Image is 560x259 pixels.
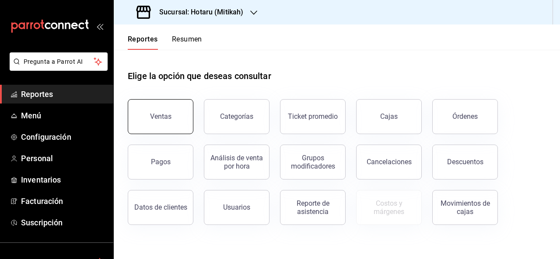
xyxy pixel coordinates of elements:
button: open_drawer_menu [96,23,103,30]
h1: Elige la opción que deseas consultar [128,69,271,83]
button: Cajas [356,99,422,134]
div: Grupos modificadores [286,154,340,170]
button: Ventas [128,99,193,134]
button: Reportes [128,35,158,50]
div: Costos y márgenes [362,199,416,216]
div: Datos de clientes [134,203,187,211]
span: Pregunta a Parrot AI [24,57,94,66]
button: Datos de clientes [128,190,193,225]
button: Análisis de venta por hora [204,145,269,180]
button: Usuarios [204,190,269,225]
button: Resumen [172,35,202,50]
div: Categorías [220,112,253,121]
div: Órdenes [452,112,478,121]
div: navigation tabs [128,35,202,50]
div: Ticket promedio [288,112,338,121]
span: Personal [21,152,106,164]
button: Grupos modificadores [280,145,346,180]
span: Menú [21,110,106,121]
button: Pagos [128,145,193,180]
span: Suscripción [21,217,106,228]
button: Categorías [204,99,269,134]
div: Pagos [151,158,171,166]
div: Cajas [380,112,398,121]
div: Descuentos [447,158,483,166]
div: Cancelaciones [367,158,412,166]
div: Usuarios [223,203,250,211]
button: Órdenes [432,99,498,134]
a: Pregunta a Parrot AI [6,63,108,73]
span: Configuración [21,131,106,143]
button: Pregunta a Parrot AI [10,52,108,71]
button: Contrata inventarios para ver este reporte [356,190,422,225]
div: Reporte de asistencia [286,199,340,216]
span: Reportes [21,88,106,100]
h3: Sucursal: Hotaru (Mitikah) [152,7,243,17]
div: Movimientos de cajas [438,199,492,216]
span: Facturación [21,195,106,207]
button: Cancelaciones [356,145,422,180]
div: Análisis de venta por hora [210,154,264,170]
button: Descuentos [432,145,498,180]
span: Inventarios [21,174,106,186]
button: Ticket promedio [280,99,346,134]
div: Ventas [150,112,171,121]
button: Reporte de asistencia [280,190,346,225]
button: Movimientos de cajas [432,190,498,225]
